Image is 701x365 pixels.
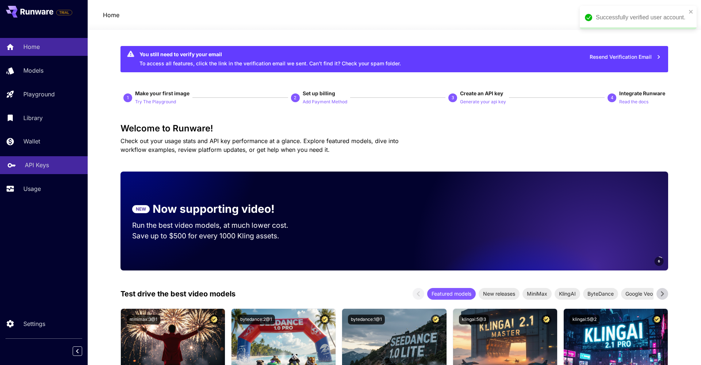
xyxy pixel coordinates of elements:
p: Save up to $500 for every 1000 Kling assets. [132,231,302,241]
span: New releases [479,290,520,297]
p: Add Payment Method [303,99,347,105]
button: Generate your api key [460,97,506,106]
span: Integrate Runware [619,90,665,96]
p: Home [23,42,40,51]
button: Certified Model – Vetted for best performance and includes a commercial license. [320,315,330,324]
span: MiniMax [522,290,552,297]
p: NEW [136,206,146,212]
p: Library [23,114,43,122]
span: ByteDance [583,290,618,297]
div: MiniMax [522,288,552,300]
button: Certified Model – Vetted for best performance and includes a commercial license. [652,315,662,324]
button: bytedance:2@1 [237,315,275,324]
p: API Keys [25,161,49,169]
p: Settings [23,319,45,328]
h3: Welcome to Runware! [120,123,668,134]
span: Add your payment card to enable full platform functionality. [56,8,72,17]
p: 2 [294,95,296,101]
p: Wallet [23,137,40,146]
span: TRIAL [57,10,72,15]
p: Now supporting video! [153,201,275,217]
button: Resend Verification Email [586,50,665,65]
span: Check out your usage stats and API key performance at a glance. Explore featured models, dive int... [120,137,399,153]
p: 3 [452,95,454,101]
p: Generate your api key [460,99,506,105]
span: Create an API key [460,90,503,96]
button: klingai:5@2 [570,315,600,324]
div: Successfully verified user account. [596,13,686,22]
div: You still need to verify your email [139,50,401,58]
div: New releases [479,288,520,300]
button: close [689,9,694,15]
p: 4 [611,95,613,101]
p: Read the docs [619,99,648,105]
button: Certified Model – Vetted for best performance and includes a commercial license. [431,315,441,324]
nav: breadcrumb [103,11,119,19]
span: Google Veo [621,290,657,297]
p: Try The Playground [135,99,176,105]
p: 1 [127,95,129,101]
p: Playground [23,90,55,99]
span: Set up billing [303,90,335,96]
div: Google Veo [621,288,657,300]
button: Collapse sidebar [73,346,82,356]
div: ByteDance [583,288,618,300]
button: minimax:3@1 [127,315,160,324]
button: Certified Model – Vetted for best performance and includes a commercial license. [541,315,551,324]
button: bytedance:1@1 [348,315,385,324]
p: Usage [23,184,41,193]
div: To access all features, click the link in the verification email we sent. Can’t find it? Check yo... [139,48,401,70]
p: Test drive the best video models [120,288,235,299]
div: Featured models [427,288,476,300]
button: Try The Playground [135,97,176,106]
p: Run the best video models, at much lower cost. [132,220,302,231]
a: Home [103,11,119,19]
span: KlingAI [555,290,580,297]
span: 6 [658,258,660,264]
button: Read the docs [619,97,648,106]
button: klingai:5@3 [459,315,489,324]
span: Featured models [427,290,476,297]
div: KlingAI [555,288,580,300]
div: Collapse sidebar [78,345,88,358]
button: Certified Model – Vetted for best performance and includes a commercial license. [209,315,219,324]
p: Models [23,66,43,75]
button: Add Payment Method [303,97,347,106]
span: Make your first image [135,90,189,96]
